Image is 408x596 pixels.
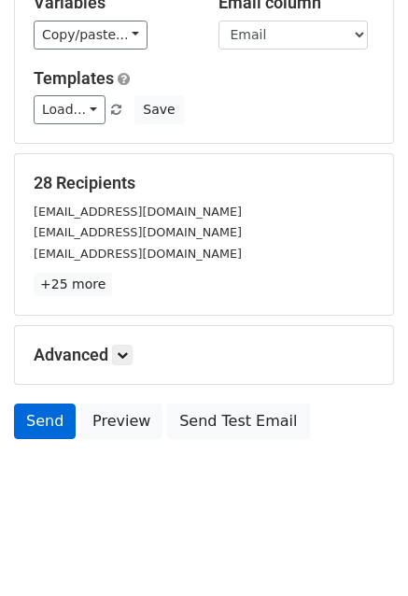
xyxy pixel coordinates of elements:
[34,205,242,219] small: [EMAIL_ADDRESS][DOMAIN_NAME]
[34,273,112,296] a: +25 more
[34,68,114,88] a: Templates
[134,95,183,124] button: Save
[34,95,106,124] a: Load...
[315,506,408,596] iframe: Chat Widget
[34,345,374,365] h5: Advanced
[34,225,242,239] small: [EMAIL_ADDRESS][DOMAIN_NAME]
[34,173,374,193] h5: 28 Recipients
[34,247,242,261] small: [EMAIL_ADDRESS][DOMAIN_NAME]
[315,506,408,596] div: 聊天小组件
[34,21,148,50] a: Copy/paste...
[14,404,76,439] a: Send
[167,404,309,439] a: Send Test Email
[80,404,162,439] a: Preview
